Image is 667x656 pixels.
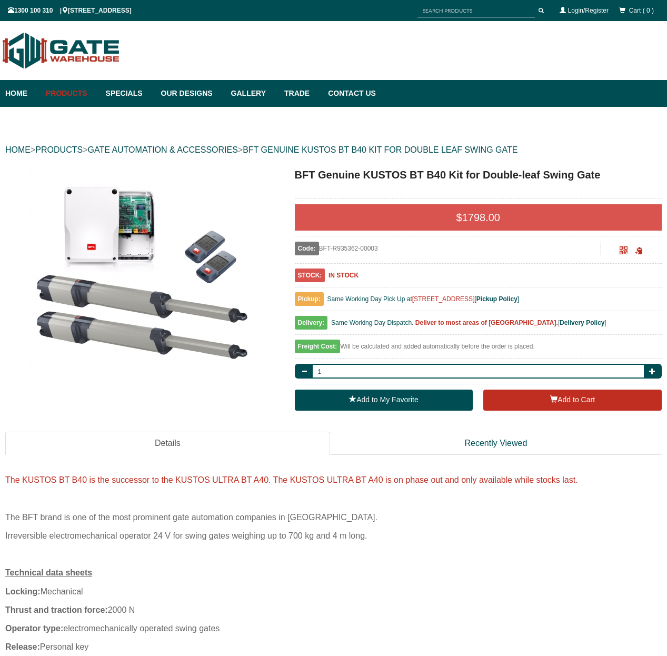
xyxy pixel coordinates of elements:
[6,167,278,399] a: BFT Genuine KUSTOS BT B40 Kit for Double-leaf Swing Gate - - Gate Warehouse
[295,390,473,411] a: Add to My Favorite
[5,432,330,455] a: Details
[295,340,341,353] span: Freight Cost:
[5,80,41,107] a: Home
[5,133,662,167] div: > > >
[5,471,662,489] div: The KUSTOS BT B40 is the successor to the KUSTOS ULTRA BT A40. The KUSTOS ULTRA BT A40 is on phas...
[483,390,662,411] button: Add to Cart
[5,605,108,614] span: Thrust and traction force:
[417,4,535,17] input: SEARCH PRODUCTS
[243,145,517,154] a: BFT GENUINE KUSTOS BT B40 KIT FOR DOUBLE LEAF SWING GATE
[462,212,500,223] span: 1798.00
[5,642,40,651] span: Release:
[412,295,475,303] a: [STREET_ADDRESS]
[331,319,414,326] span: Same Working Day Dispatch.
[620,248,628,255] a: Click to enlarge and scan to share.
[295,242,319,255] span: Code:
[8,7,132,14] span: 1300 100 310 | [STREET_ADDRESS]
[5,582,662,601] div: Mechanical
[5,638,662,656] div: Personal key
[330,432,662,455] a: Recently Viewed
[35,145,83,154] a: PRODUCTS
[295,292,324,306] span: Pickup:
[5,624,63,633] span: Operator type:
[415,319,558,326] b: Deliver to most areas of [GEOGRAPHIC_DATA].
[295,269,325,282] span: STOCK:
[295,316,662,335] div: [ ]
[295,316,328,330] span: Delivery:
[5,587,41,596] span: Locking:
[560,319,604,326] a: Delivery Policy
[295,204,662,231] div: $
[41,80,101,107] a: Products
[279,80,323,107] a: Trade
[327,295,520,303] span: Same Working Day Pick Up at [ ]
[629,7,654,14] span: Cart ( 0 )
[295,242,601,255] div: BFT-R935362-00003
[5,526,662,545] div: Irreversible electromechanical operator 24 V for swing gates weighing up to 700 kg and 4 m long.
[226,80,279,107] a: Gallery
[101,80,156,107] a: Specials
[568,7,609,14] a: Login/Register
[5,145,31,154] a: HOME
[328,272,359,279] b: IN STOCK
[323,80,376,107] a: Contact Us
[295,340,662,359] div: Will be calculated and added automatically before the order is placed.
[26,167,258,399] img: BFT Genuine KUSTOS BT B40 Kit for Double-leaf Swing Gate - - Gate Warehouse
[5,619,662,638] div: electromechanically operated swing gates
[5,601,662,619] div: 2000 N
[5,568,92,577] span: Technical data sheets
[476,295,517,303] a: Pickup Policy
[635,247,643,255] span: Click to copy the URL
[156,80,226,107] a: Our Designs
[87,145,237,154] a: GATE AUTOMATION & ACCESSORIES
[5,508,662,526] div: The BFT brand is one of the most prominent gate automation companies in [GEOGRAPHIC_DATA].
[295,167,662,183] h1: BFT Genuine KUSTOS BT B40 Kit for Double-leaf Swing Gate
